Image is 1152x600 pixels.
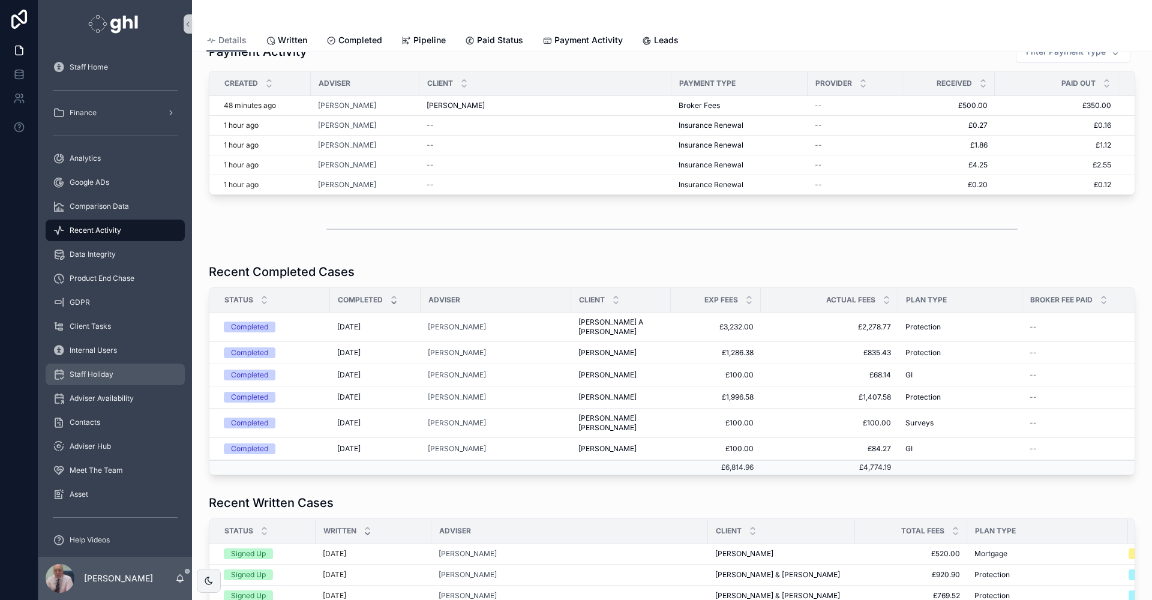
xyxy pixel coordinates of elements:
[439,549,701,559] a: [PERSON_NAME]
[768,322,891,332] a: £2,278.77
[1030,348,1037,358] span: --
[318,121,412,130] a: [PERSON_NAME]
[428,392,486,402] span: [PERSON_NAME]
[542,29,623,53] a: Payment Activity
[323,549,346,559] p: [DATE]
[1030,370,1037,380] span: --
[578,413,664,433] a: [PERSON_NAME] [PERSON_NAME]
[815,180,895,190] a: --
[815,121,895,130] a: --
[224,101,304,110] a: 48 minutes ago
[905,370,1015,380] a: GI
[1030,322,1037,332] span: --
[337,392,361,402] span: [DATE]
[1030,392,1141,402] a: --
[1002,121,1111,130] span: £0.16
[910,121,988,130] a: £0.27
[1030,295,1093,305] span: Broker Fee Paid
[224,418,323,428] a: Completed
[209,494,334,511] h1: Recent Written Cases
[326,29,382,53] a: Completed
[231,347,268,358] div: Completed
[654,34,679,46] span: Leads
[318,121,376,130] a: [PERSON_NAME]
[578,370,664,380] a: [PERSON_NAME]
[427,101,664,110] a: [PERSON_NAME]
[224,347,323,358] a: Completed
[319,79,350,88] span: Adviser
[1002,160,1111,170] a: £2.55
[905,348,941,358] span: Protection
[337,322,361,332] span: [DATE]
[905,444,913,454] span: GI
[338,295,383,305] span: Completed
[337,370,413,380] a: [DATE]
[318,140,376,150] a: [PERSON_NAME]
[715,549,773,559] span: [PERSON_NAME]
[815,140,895,150] a: --
[428,348,486,358] span: [PERSON_NAME]
[318,180,376,190] a: [PERSON_NAME]
[578,444,664,454] a: [PERSON_NAME]
[465,29,523,53] a: Paid Status
[318,101,376,110] span: [PERSON_NAME]
[46,484,185,505] a: Asset
[679,121,743,130] span: Insurance Renewal
[721,463,754,472] span: £6,814.96
[209,263,355,280] h1: Recent Completed Cases
[323,549,424,559] a: [DATE]
[323,570,424,580] a: [DATE]
[905,444,1015,454] a: GI
[224,79,258,88] span: Created
[1030,392,1037,402] span: --
[679,121,800,130] a: Insurance Renewal
[318,160,376,170] a: [PERSON_NAME]
[427,160,434,170] span: --
[427,140,664,150] a: --
[318,180,412,190] a: [PERSON_NAME]
[768,348,891,358] span: £835.43
[428,418,486,428] a: [PERSON_NAME]
[70,418,100,427] span: Contacts
[70,108,97,118] span: Finance
[46,388,185,409] a: Adviser Availability
[38,48,192,557] div: scrollable content
[46,148,185,169] a: Analytics
[910,101,988,110] a: £500.00
[715,570,848,580] a: [PERSON_NAME] & [PERSON_NAME]
[206,29,247,52] a: Details
[1002,180,1111,190] span: £0.12
[224,121,304,130] a: 1 hour ago
[224,160,304,170] a: 1 hour ago
[70,202,129,211] span: Comparison Data
[477,34,523,46] span: Paid Status
[428,295,460,305] span: Adviser
[428,370,564,380] a: [PERSON_NAME]
[1030,348,1141,358] a: --
[428,392,564,402] a: [PERSON_NAME]
[862,549,960,559] a: £520.00
[46,316,185,337] a: Client Tasks
[231,569,266,580] div: Signed Up
[318,101,412,110] a: [PERSON_NAME]
[224,140,304,150] a: 1 hour ago
[323,570,346,580] p: [DATE]
[231,370,268,380] div: Completed
[70,370,113,379] span: Staff Holiday
[768,370,891,380] a: £68.14
[337,444,361,454] span: [DATE]
[905,322,1015,332] a: Protection
[46,436,185,457] a: Adviser Hub
[439,526,471,536] span: Adviser
[224,526,253,536] span: Status
[46,364,185,385] a: Staff Holiday
[46,102,185,124] a: Finance
[678,370,754,380] a: £100.00
[224,548,308,559] a: Signed Up
[815,79,852,88] span: Provider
